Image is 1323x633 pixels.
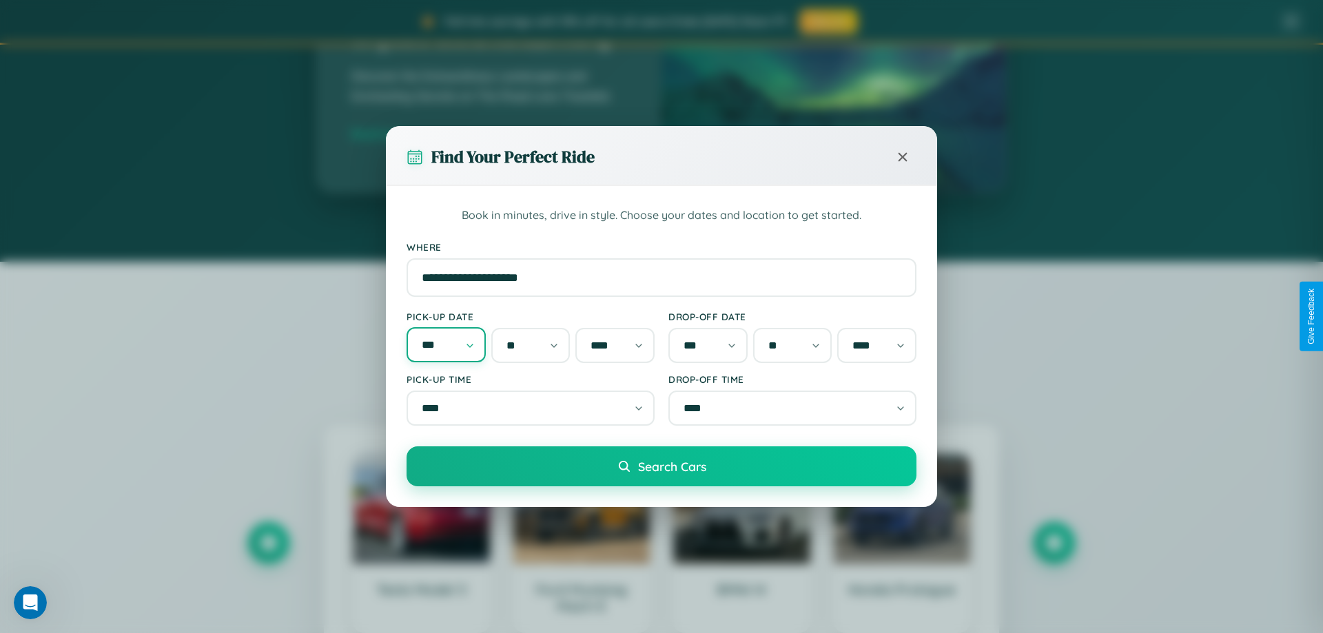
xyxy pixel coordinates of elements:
label: Drop-off Time [668,373,916,385]
span: Search Cars [638,459,706,474]
label: Drop-off Date [668,311,916,322]
h3: Find Your Perfect Ride [431,145,595,168]
label: Pick-up Date [407,311,655,322]
label: Where [407,241,916,253]
p: Book in minutes, drive in style. Choose your dates and location to get started. [407,207,916,225]
button: Search Cars [407,446,916,486]
label: Pick-up Time [407,373,655,385]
